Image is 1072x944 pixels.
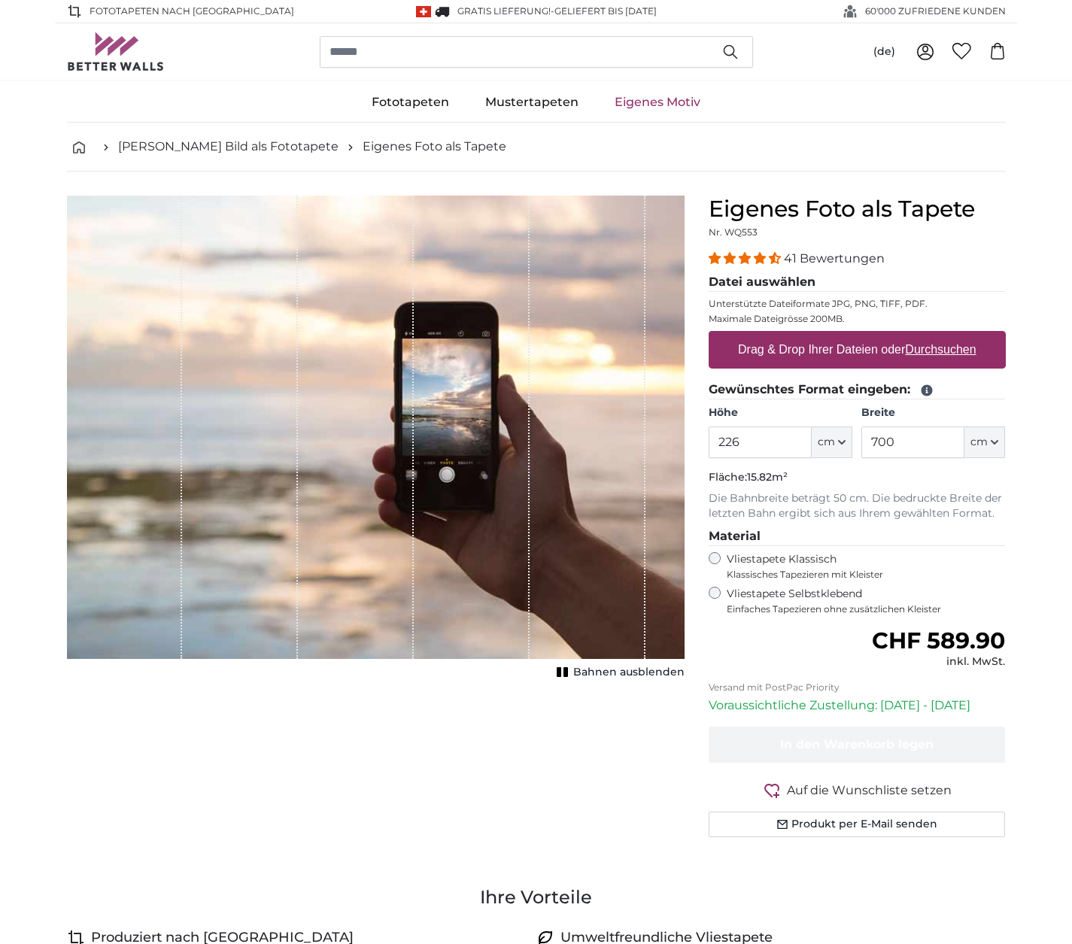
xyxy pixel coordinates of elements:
span: CHF 589.90 [872,627,1005,654]
nav: breadcrumbs [67,123,1006,171]
label: Drag & Drop Ihrer Dateien oder [732,335,982,365]
span: GRATIS Lieferung! [457,5,551,17]
p: Maximale Dateigrösse 200MB. [709,313,1006,325]
p: Unterstützte Dateiformate JPG, PNG, TIFF, PDF. [709,298,1006,310]
button: cm [964,426,1005,458]
img: Betterwalls [67,32,165,71]
h3: Ihre Vorteile [67,885,1006,909]
span: Auf die Wunschliste setzen [787,782,952,800]
legend: Material [709,527,1006,546]
a: Eigenes Motiv [597,83,718,122]
span: Fototapeten nach [GEOGRAPHIC_DATA] [90,5,294,18]
a: [PERSON_NAME] Bild als Fototapete [118,138,339,156]
p: Versand mit PostPac Priority [709,681,1006,694]
span: 41 Bewertungen [784,251,885,266]
button: In den Warenkorb legen [709,727,1006,763]
legend: Gewünschtes Format eingeben: [709,381,1006,399]
span: cm [970,435,988,450]
a: Eigenes Foto als Tapete [363,138,506,156]
span: 60'000 ZUFRIEDENE KUNDEN [865,5,1006,18]
span: Klassisches Tapezieren mit Kleister [727,569,993,581]
label: Vliestapete Selbstklebend [727,587,1006,615]
div: 1 of 1 [67,196,685,683]
button: (de) [861,38,907,65]
span: 15.82m² [747,470,788,484]
div: inkl. MwSt. [872,654,1005,669]
u: Durchsuchen [905,343,976,356]
p: Fläche: [709,470,1006,485]
span: 4.39 stars [709,251,784,266]
span: In den Warenkorb legen [780,737,934,751]
span: Einfaches Tapezieren ohne zusätzlichen Kleister [727,603,1006,615]
button: Bahnen ausblenden [552,662,685,683]
label: Vliestapete Klassisch [727,552,993,581]
label: Höhe [709,405,852,420]
span: - [551,5,657,17]
img: Schweiz [416,6,431,17]
span: cm [818,435,835,450]
span: Geliefert bis [DATE] [554,5,657,17]
button: Auf die Wunschliste setzen [709,781,1006,800]
button: Produkt per E-Mail senden [709,812,1006,837]
p: Voraussichtliche Zustellung: [DATE] - [DATE] [709,697,1006,715]
span: Nr. WQ553 [709,226,758,238]
label: Breite [861,405,1005,420]
button: cm [812,426,852,458]
span: Bahnen ausblenden [573,665,685,680]
a: Fototapeten [354,83,467,122]
h1: Eigenes Foto als Tapete [709,196,1006,223]
p: Die Bahnbreite beträgt 50 cm. Die bedruckte Breite der letzten Bahn ergibt sich aus Ihrem gewählt... [709,491,1006,521]
a: Mustertapeten [467,83,597,122]
legend: Datei auswählen [709,273,1006,292]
